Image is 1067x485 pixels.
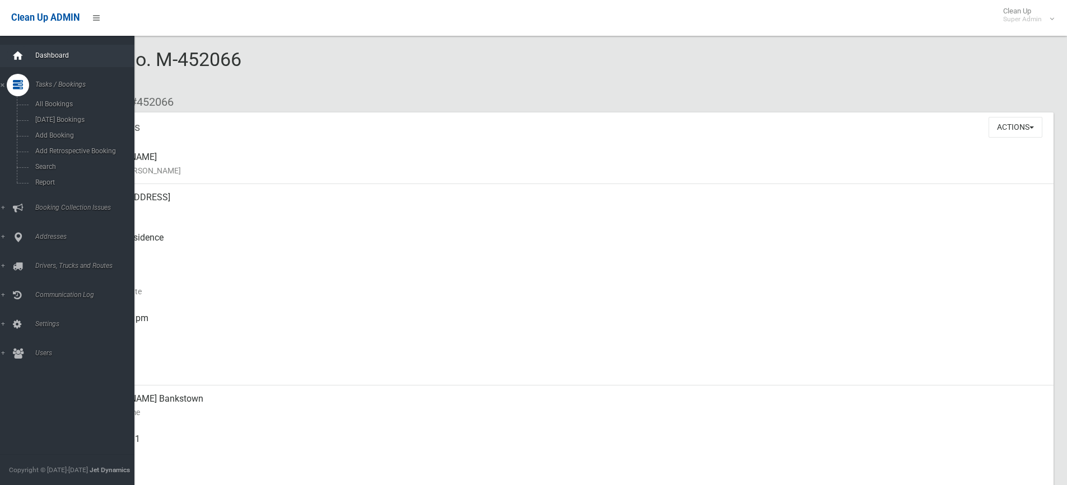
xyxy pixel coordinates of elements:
button: Actions [989,117,1042,138]
small: Mobile [90,446,1045,459]
span: Add Booking [32,131,133,139]
small: Contact Name [90,406,1045,419]
span: Users [32,349,143,357]
div: [PERSON_NAME] Bankstown [90,385,1045,426]
small: Zone [90,365,1045,379]
span: Search [32,163,133,171]
li: #452066 [122,92,174,112]
div: Front of Residence [90,224,1045,265]
span: Clean Up [998,7,1053,23]
span: Settings [32,320,143,328]
span: Dashboard [32,51,143,59]
span: Booking Collection Issues [32,204,143,211]
small: Name of [PERSON_NAME] [90,164,1045,177]
span: Clean Up ADMIN [11,12,80,23]
span: Tasks / Bookings [32,81,143,88]
div: [STREET_ADDRESS] [90,184,1045,224]
small: Collection Date [90,285,1045,298]
div: [PERSON_NAME] [90,144,1045,184]
small: Pickup Point [90,244,1045,258]
div: 0499399881 [90,426,1045,466]
div: [DATE] [90,265,1045,305]
div: [DATE] 1:51pm [90,305,1045,345]
span: [DATE] Bookings [32,116,133,124]
span: Booking No. M-452066 [49,48,241,92]
span: Communication Log [32,291,143,299]
small: Collected At [90,325,1045,338]
strong: Jet Dynamics [90,466,130,474]
span: Copyright © [DATE]-[DATE] [9,466,88,474]
span: Add Retrospective Booking [32,147,133,155]
span: Drivers, Trucks and Routes [32,262,143,270]
span: Addresses [32,233,143,241]
span: Report [32,178,133,186]
small: Super Admin [1003,15,1042,23]
div: [DATE] [90,345,1045,385]
span: All Bookings [32,100,133,108]
small: Address [90,204,1045,218]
